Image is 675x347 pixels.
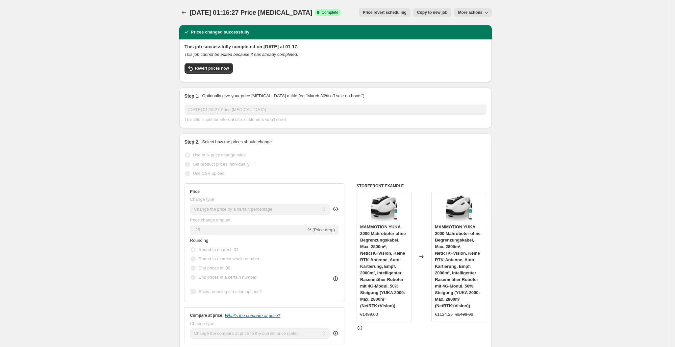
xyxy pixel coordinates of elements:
[191,29,250,35] h2: Prices changed successfully
[435,224,481,308] span: MAMMOTION YUKA 2000 Mähroboter ohne Begrenzungskabel, Max. 2800m², NetRTK+Vision, Keine RTK-Anten...
[455,311,473,318] strike: €1499.00
[190,218,231,222] span: Price change amount
[185,93,200,99] h2: Step 1.
[199,275,257,280] span: End prices in a certain number
[417,10,448,15] span: Copy to new job
[190,238,209,243] span: Rounding
[357,183,487,189] h6: STOREFRONT EXAMPLE
[193,171,225,176] span: Use CSV upload
[413,8,452,17] button: Copy to new job
[193,162,250,167] span: Set product prices individually
[185,139,200,145] h2: Step 2.
[179,8,188,17] button: Price change jobs
[332,206,339,212] div: help
[190,9,312,16] span: [DATE] 01:16:27 Price [MEDICAL_DATA]
[458,10,482,15] span: More actions
[190,321,214,326] span: Change type
[359,8,411,17] button: Price revert scheduling
[199,256,260,261] span: Round to nearest whole number
[190,189,200,194] h3: Price
[193,152,246,157] span: Use bulk price change rules
[435,311,453,318] div: €1124.25
[321,10,338,15] span: Complete
[446,196,472,222] img: 612ijr-5h3L._AC_SL1500_80x.jpg
[202,93,364,99] p: Optionally give your price [MEDICAL_DATA] a title (eg "March 30% off sale on boots")
[360,311,378,318] div: €1499.00
[185,117,287,122] span: This title is just for internal use, customers won't see it
[190,197,214,202] span: Change type
[363,10,407,15] span: Price revert scheduling
[371,196,397,222] img: 612ijr-5h3L._AC_SL1500_80x.jpg
[199,266,231,270] span: End prices in .99
[199,289,262,294] span: Show rounding direction options?
[195,66,229,71] span: Revert prices now
[308,227,335,232] span: % (Price drop)
[202,139,272,145] p: Select how the prices should change
[190,225,306,235] input: -15
[360,224,406,308] span: MAMMOTION YUKA 2000 Mähroboter ohne Begrenzungskabel, Max. 2800m², NetRTK+Vision, Keine RTK-Anten...
[454,8,491,17] button: More actions
[185,63,233,74] button: Revert prices now
[185,104,487,115] input: 30% off holiday sale
[185,43,487,50] h2: This job successfully completed on [DATE] at 01:17.
[199,247,238,252] span: Round to nearest .01
[185,52,298,57] i: This job cannot be edited because it has already completed.
[225,313,281,318] button: What's the compare at price?
[190,313,222,318] h3: Compare at price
